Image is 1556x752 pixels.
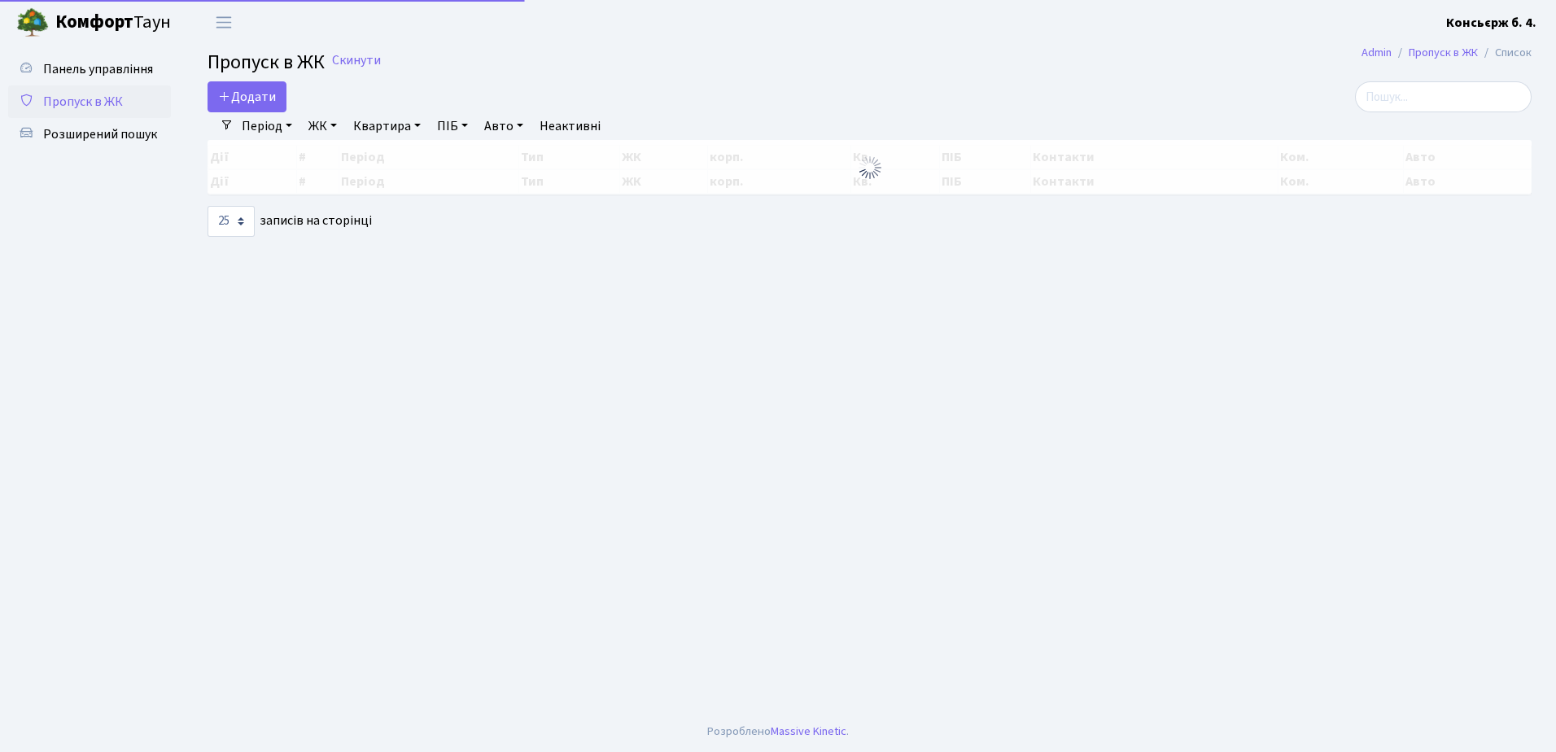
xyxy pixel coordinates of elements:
span: Додати [218,88,276,106]
span: Пропуск в ЖК [43,93,123,111]
a: Квартира [347,112,427,140]
a: Додати [208,81,286,112]
a: Розширений пошук [8,118,171,151]
a: ЖК [302,112,343,140]
nav: breadcrumb [1337,36,1556,70]
label: записів на сторінці [208,206,372,237]
b: Консьєрж б. 4. [1446,14,1536,32]
b: Комфорт [55,9,133,35]
a: Пропуск в ЖК [8,85,171,118]
span: Панель управління [43,60,153,78]
a: Панель управління [8,53,171,85]
img: logo.png [16,7,49,39]
a: Скинути [332,53,381,68]
span: Розширений пошук [43,125,157,143]
input: Пошук... [1355,81,1532,112]
span: Пропуск в ЖК [208,48,325,77]
a: Консьєрж б. 4. [1446,13,1536,33]
a: ПІБ [431,112,474,140]
a: Admin [1361,44,1392,61]
a: Massive Kinetic [771,723,846,740]
li: Список [1478,44,1532,62]
a: Авто [478,112,530,140]
div: Розроблено . [707,723,849,741]
a: Пропуск в ЖК [1409,44,1478,61]
select: записів на сторінці [208,206,255,237]
span: Таун [55,9,171,37]
a: Період [235,112,299,140]
img: Обробка... [857,155,883,181]
a: Неактивні [533,112,607,140]
button: Переключити навігацію [203,9,244,36]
